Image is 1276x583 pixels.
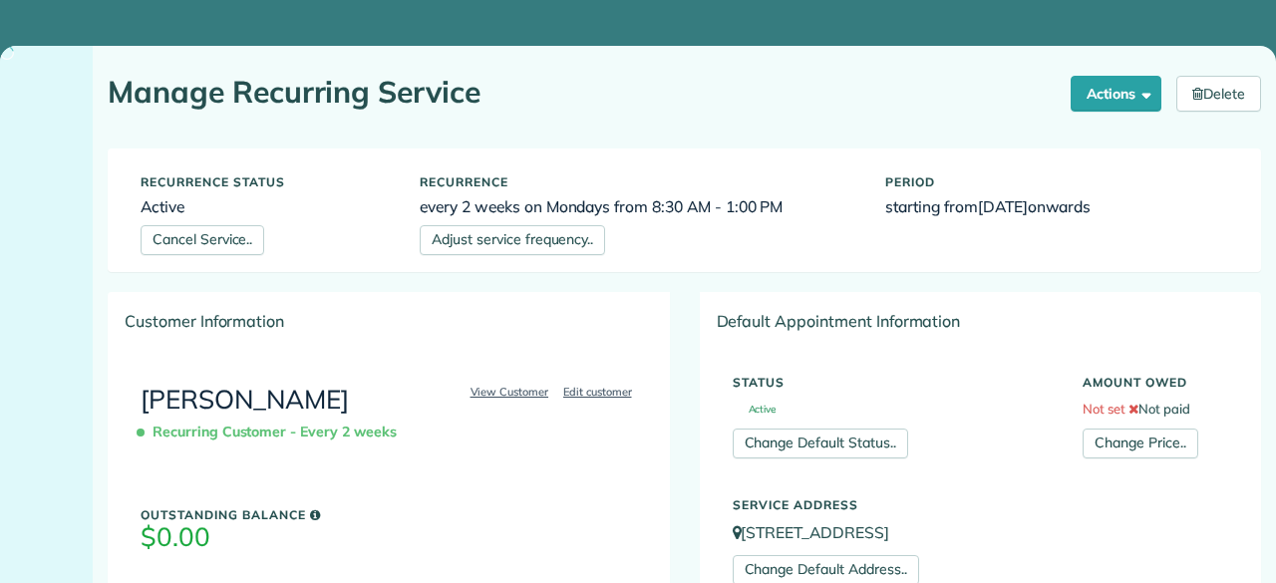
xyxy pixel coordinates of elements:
[1083,376,1228,389] h5: Amount Owed
[733,429,908,458] a: Change Default Status..
[109,293,670,349] div: Customer Information
[420,225,605,255] a: Adjust service frequency..
[465,383,555,401] a: View Customer
[141,383,349,416] a: [PERSON_NAME]
[141,198,390,215] h6: Active
[141,523,638,552] h3: $0.00
[978,196,1028,216] span: [DATE]
[885,198,1228,215] h6: starting from onwards
[733,498,1229,511] h5: Service Address
[1068,366,1243,458] div: Not paid
[1071,76,1162,112] button: Actions
[701,293,1261,349] div: Default Appointment Information
[1176,76,1261,112] a: Delete
[1083,401,1125,417] span: Not set
[885,175,1228,188] h5: Period
[141,225,264,255] a: Cancel Service..
[141,415,405,449] span: Recurring Customer - Every 2 weeks
[108,76,1056,109] h1: Manage Recurring Service
[733,521,1229,544] p: [STREET_ADDRESS]
[733,376,1054,389] h5: Status
[1083,429,1197,458] a: Change Price..
[141,508,638,521] h5: Outstanding Balance
[420,198,855,215] h6: every 2 weeks on Mondays from 8:30 AM - 1:00 PM
[141,175,390,188] h5: Recurrence status
[733,405,777,415] span: Active
[420,175,855,188] h5: Recurrence
[557,383,638,401] a: Edit customer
